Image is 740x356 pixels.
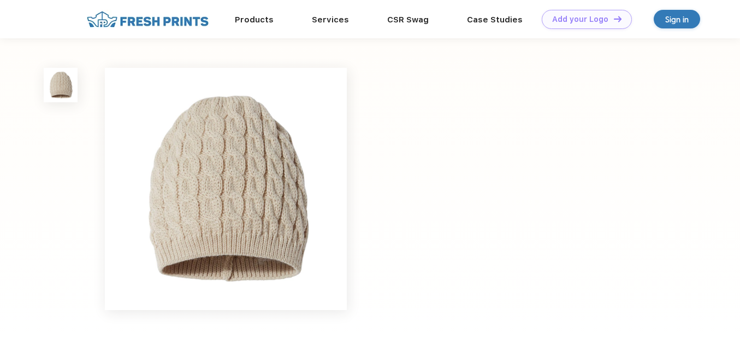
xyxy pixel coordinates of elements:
[235,15,274,25] a: Products
[665,13,689,26] div: Sign in
[654,10,700,28] a: Sign in
[84,10,212,29] img: fo%20logo%202.webp
[552,15,608,24] div: Add your Logo
[44,68,78,102] img: func=resize&h=100
[614,16,621,22] img: DT
[105,68,346,310] img: func=resize&h=640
